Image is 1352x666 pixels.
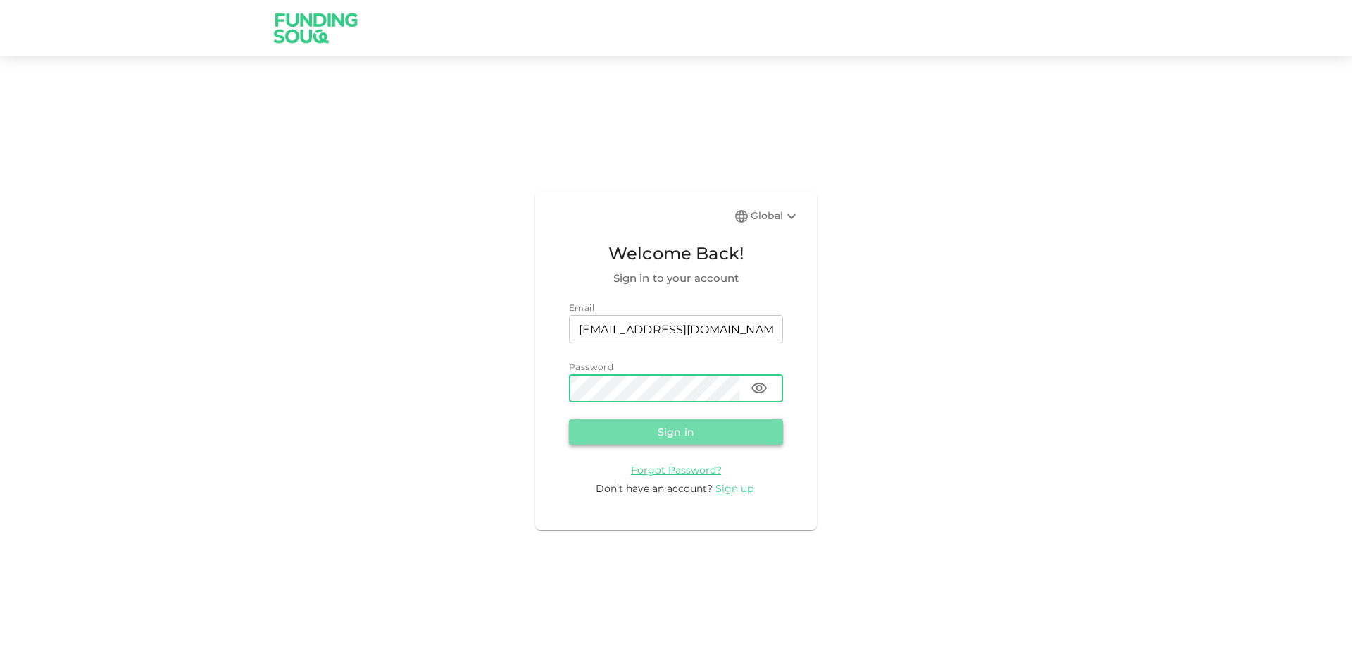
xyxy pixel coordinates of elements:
[569,315,783,343] input: email
[569,270,783,287] span: Sign in to your account
[631,463,722,476] a: Forgot Password?
[715,482,753,495] span: Sign up
[569,374,739,402] input: password
[569,240,783,267] span: Welcome Back!
[569,419,783,445] button: Sign in
[751,208,800,225] div: Global
[569,362,613,372] span: Password
[569,302,594,313] span: Email
[596,482,713,495] span: Don’t have an account?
